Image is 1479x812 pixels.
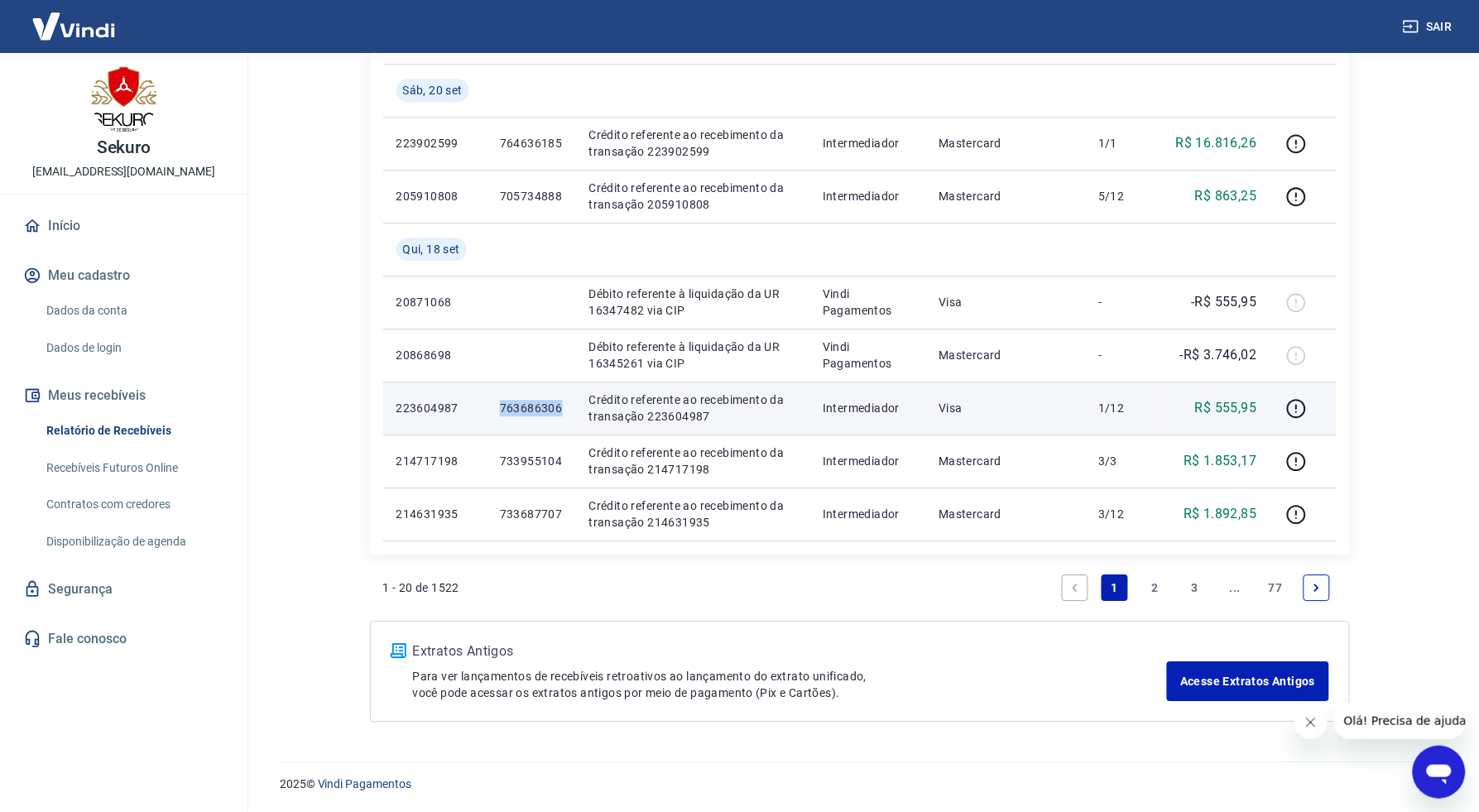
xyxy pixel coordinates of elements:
[939,188,1072,204] p: Mastercard
[1098,347,1147,363] p: -
[823,135,912,151] p: Intermediador
[1098,506,1147,522] p: 3/12
[40,488,228,521] a: Contratos com credores
[1055,568,1337,608] ul: Pagination
[1184,451,1256,471] p: R$ 1.853,17
[40,294,228,328] a: Dados da conta
[1180,345,1257,365] p: -R$ 3.746,02
[1098,188,1147,204] p: 5/12
[823,400,912,416] p: Intermediador
[1334,703,1466,739] iframe: Mensagem da empresa
[1142,574,1169,601] a: Page 2
[1102,574,1128,601] a: Page 1 is your current page
[413,641,1168,661] p: Extratos Antigos
[413,668,1168,701] p: Para ver lançamentos de recebíveis retroativos ao lançamento do extrato unificado, você pode aces...
[396,294,473,310] p: 20871068
[1195,398,1257,418] p: R$ 555,95
[589,339,797,372] p: Débito referente à liquidação da UR 16345261 via CIP
[589,127,797,160] p: Crédito referente ao recebimento da transação 223902599
[1195,186,1257,206] p: R$ 863,25
[383,579,460,596] p: 1 - 20 de 1522
[40,451,228,485] a: Recebíveis Futuros Online
[1262,574,1289,601] a: Page 77
[823,188,912,204] p: Intermediador
[1400,12,1459,42] button: Sair
[589,180,797,213] p: Crédito referente ao recebimento da transação 205910808
[939,453,1072,469] p: Mastercard
[589,286,797,319] p: Débito referente à liquidação da UR 16347482 via CIP
[20,571,228,608] a: Segurança
[391,643,406,658] img: ícone
[32,163,215,180] p: [EMAIL_ADDRESS][DOMAIN_NAME]
[939,400,1072,416] p: Visa
[40,414,228,448] a: Relatório de Recebíveis
[40,525,228,559] a: Disponibilização de agenda
[823,453,912,469] p: Intermediador
[1062,574,1088,601] a: Previous page
[1413,746,1466,799] iframe: Botão para abrir a janela de mensagens
[91,66,157,132] img: 4ab18f27-50af-47fe-89fd-c60660b529e2.jpeg
[939,294,1072,310] p: Visa
[20,257,228,294] button: Meu cadastro
[396,506,473,522] p: 214631935
[403,241,460,257] span: Qui, 18 set
[1176,133,1257,153] p: R$ 16.816,26
[823,339,912,372] p: Vindi Pagamentos
[589,392,797,425] p: Crédito referente ao recebimento da transação 223604987
[1222,574,1249,601] a: Jump forward
[97,139,151,156] p: Sekuro
[20,208,228,244] a: Início
[1098,453,1147,469] p: 3/3
[500,188,563,204] p: 705734888
[20,377,228,414] button: Meus recebíveis
[939,347,1072,363] p: Mastercard
[589,497,797,531] p: Crédito referente ao recebimento da transação 214631935
[20,621,228,657] a: Fale conosco
[500,135,563,151] p: 764636185
[589,444,797,478] p: Crédito referente ao recebimento da transação 214717198
[396,400,473,416] p: 223604987
[396,135,473,151] p: 223902599
[939,506,1072,522] p: Mastercard
[823,506,912,522] p: Intermediador
[500,506,563,522] p: 733687707
[1192,292,1257,312] p: -R$ 555,95
[1098,294,1147,310] p: -
[1098,400,1147,416] p: 1/12
[500,453,563,469] p: 733955104
[1184,504,1256,524] p: R$ 1.892,85
[500,400,563,416] p: 763686306
[396,453,473,469] p: 214717198
[396,188,473,204] p: 205910808
[1167,661,1328,701] a: Acesse Extratos Antigos
[403,82,463,98] span: Sáb, 20 set
[823,286,912,319] p: Vindi Pagamentos
[939,135,1072,151] p: Mastercard
[40,331,228,365] a: Dados de login
[1294,706,1328,739] iframe: Fechar mensagem
[20,1,127,51] img: Vindi
[1182,574,1208,601] a: Page 3
[318,777,411,790] a: Vindi Pagamentos
[280,776,1439,793] p: 2025 ©
[1098,135,1147,151] p: 1/1
[1304,574,1330,601] a: Next page
[10,12,139,25] span: Olá! Precisa de ajuda?
[396,347,473,363] p: 20868698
